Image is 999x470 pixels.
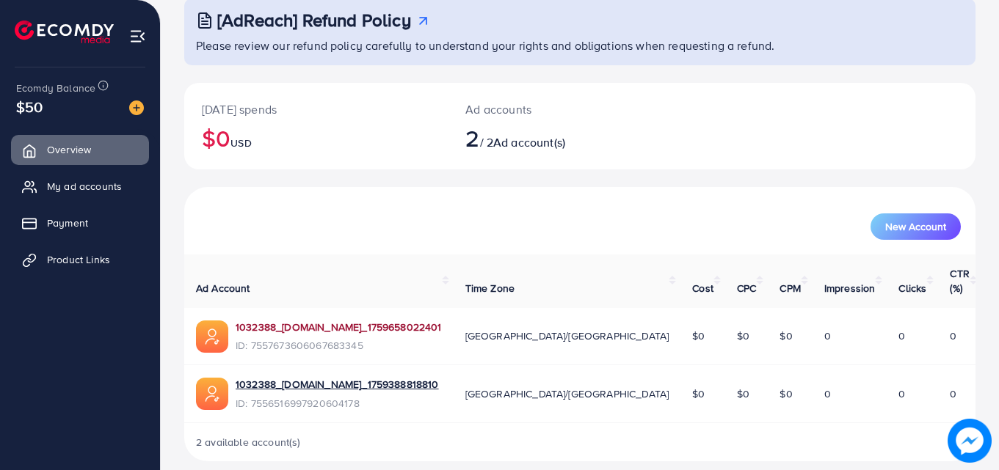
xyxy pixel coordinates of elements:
span: Cost [692,281,713,295]
span: 0 [824,328,831,343]
span: ID: 7556516997920604178 [236,396,439,411]
img: image [948,419,992,463]
span: Ecomdy Balance [16,81,95,95]
a: 1032388_[DOMAIN_NAME]_1759388818810 [236,377,439,392]
span: $0 [737,328,749,343]
span: [GEOGRAPHIC_DATA]/[GEOGRAPHIC_DATA] [465,328,669,343]
a: Payment [11,208,149,238]
button: New Account [871,213,961,240]
img: menu [129,28,146,45]
span: Ad Account [196,281,250,295]
img: ic-ads-acc.e4c84228.svg [196,320,228,353]
span: 0 [898,328,905,343]
span: 0 [950,328,956,343]
span: Product Links [47,252,110,267]
span: Impression [824,281,876,295]
span: Ad account(s) [493,134,565,150]
span: CPM [780,281,800,295]
img: logo [15,21,114,43]
span: 2 available account(s) [196,435,301,449]
span: CTR (%) [950,266,969,295]
a: Overview [11,135,149,164]
span: CPC [737,281,756,295]
span: My ad accounts [47,179,122,194]
span: $0 [780,328,792,343]
p: Ad accounts [465,100,628,118]
p: [DATE] spends [202,100,430,118]
span: Time Zone [465,281,515,295]
a: 1032388_[DOMAIN_NAME]_1759658022401 [236,320,442,334]
span: $0 [692,328,705,343]
img: ic-ads-acc.e4c84228.svg [196,378,228,410]
span: New Account [885,221,946,232]
span: 0 [898,386,905,401]
span: Clicks [898,281,926,295]
span: 0 [950,386,956,401]
span: 2 [465,121,479,155]
h2: / 2 [465,124,628,152]
span: Payment [47,216,88,230]
span: [GEOGRAPHIC_DATA]/[GEOGRAPHIC_DATA] [465,386,669,401]
a: Product Links [11,245,149,274]
span: $0 [692,386,705,401]
h3: [AdReach] Refund Policy [217,10,411,31]
a: My ad accounts [11,172,149,201]
p: Please review our refund policy carefully to understand your rights and obligations when requesti... [196,37,967,54]
span: $0 [737,386,749,401]
span: USD [230,136,251,150]
span: $50 [16,96,43,117]
h2: $0 [202,124,430,152]
img: image [129,100,144,115]
span: 0 [824,386,831,401]
span: ID: 7557673606067683345 [236,338,442,353]
span: Overview [47,142,91,157]
span: $0 [780,386,792,401]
